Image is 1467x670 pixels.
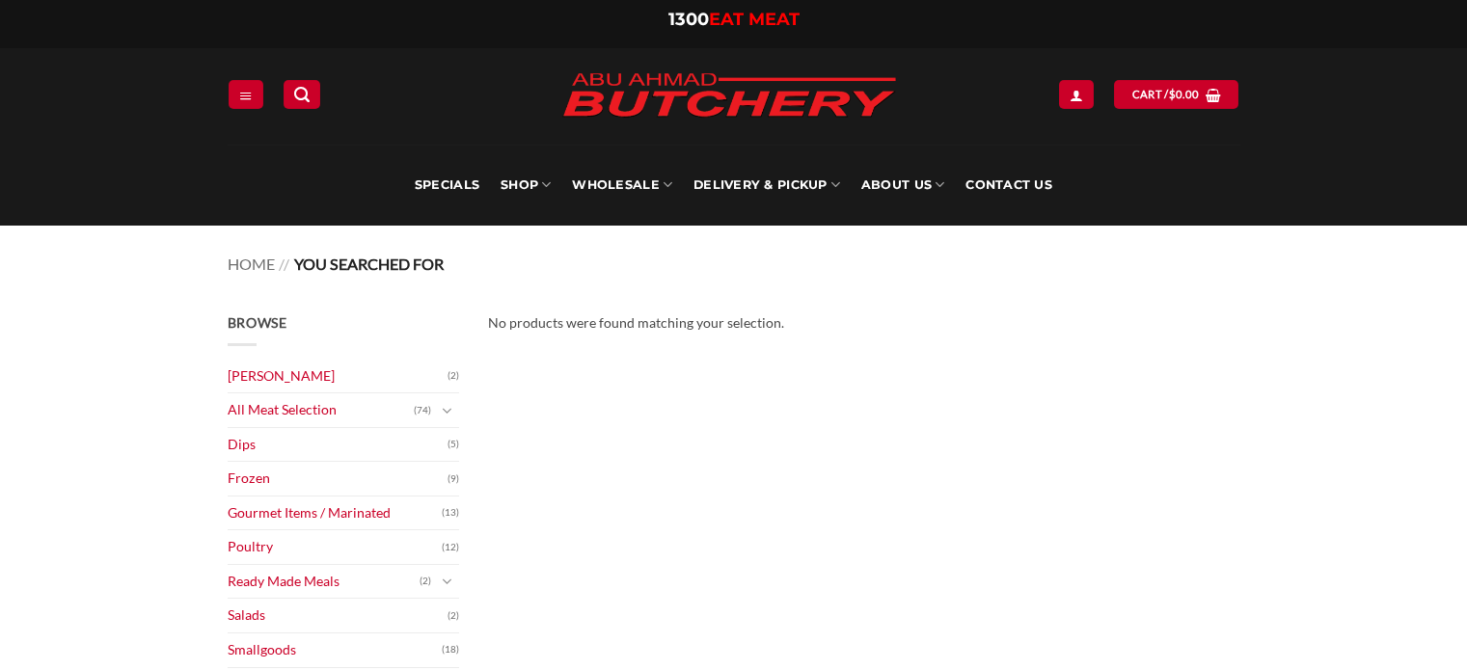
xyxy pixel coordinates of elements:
[448,602,459,630] span: (2)
[1059,80,1094,108] a: Login
[228,428,448,462] a: Dips
[284,80,320,108] a: Search
[488,312,1240,335] div: No products were found matching your selection.
[228,496,442,530] a: Gourmet Items / Marinated
[294,255,444,273] span: You searched for
[572,145,672,226] a: Wholesale
[693,145,840,226] a: Delivery & Pickup
[861,145,944,226] a: About Us
[228,462,448,496] a: Frozen
[228,530,442,564] a: Poultry
[448,465,459,494] span: (9)
[448,362,459,390] span: (2)
[668,9,709,30] span: 1300
[546,60,912,133] img: Abu Ahmad Butchery
[279,255,289,273] span: //
[414,396,431,425] span: (74)
[1114,80,1238,108] a: View cart
[228,633,442,667] a: Smallgoods
[228,565,420,599] a: Ready Made Meals
[501,145,551,226] a: SHOP
[228,314,287,331] span: Browse
[229,80,263,108] a: Menu
[442,635,459,664] span: (18)
[442,533,459,562] span: (12)
[442,498,459,527] span: (13)
[436,571,459,592] button: Toggle
[228,360,448,393] a: [PERSON_NAME]
[436,400,459,421] button: Toggle
[420,567,431,596] span: (2)
[1169,86,1176,103] span: $
[228,393,414,427] a: All Meat Selection
[1132,86,1200,103] span: Cart /
[668,9,800,30] a: 1300EAT MEAT
[228,599,448,632] a: Salads
[228,255,275,273] a: Home
[965,145,1052,226] a: Contact Us
[709,9,800,30] span: EAT MEAT
[1169,88,1200,100] bdi: 0.00
[415,145,479,226] a: Specials
[448,430,459,459] span: (5)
